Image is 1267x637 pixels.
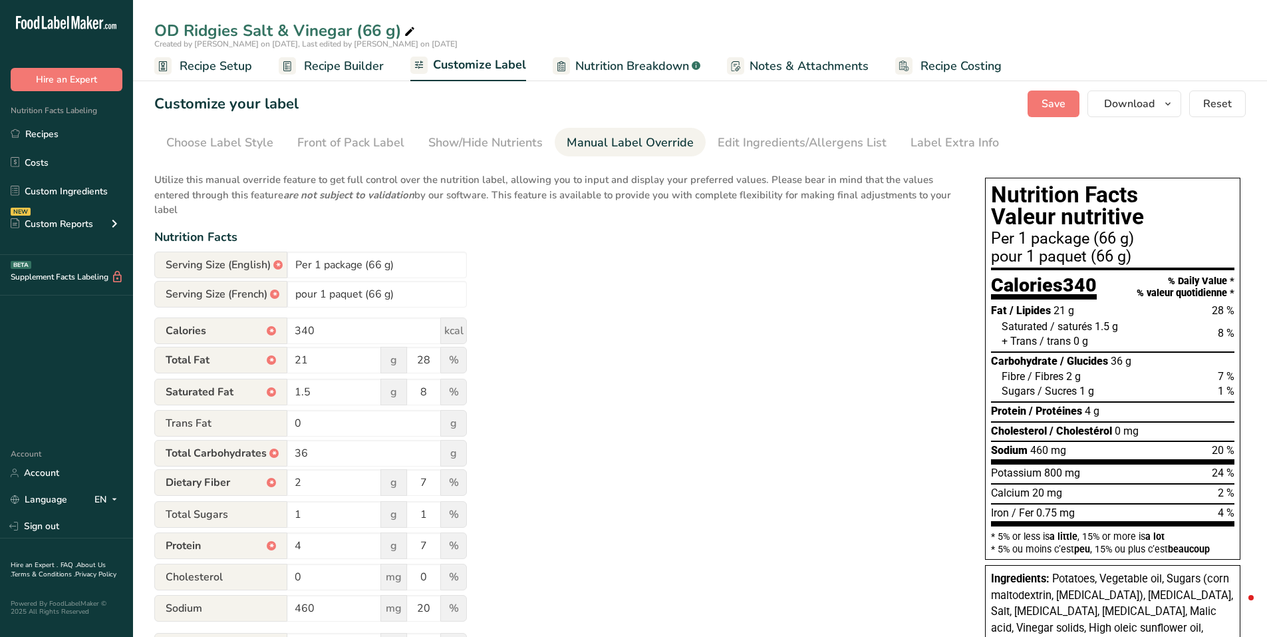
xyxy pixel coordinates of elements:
span: Calories [154,318,287,344]
span: 7 % [1218,370,1234,383]
span: Cholesterol [991,425,1047,437]
div: % Daily Value * % valeur quotidienne * [1137,276,1234,299]
span: kcal [440,318,467,344]
a: Customize Label [410,50,526,82]
span: Download [1104,96,1155,112]
span: g [380,347,407,373]
span: Sodium [154,595,287,622]
span: / Glucides [1060,355,1108,367]
span: Reset [1203,96,1232,112]
span: Serving Size (French) [154,281,287,308]
span: Created by [PERSON_NAME] on [DATE], Last edited by [PERSON_NAME] on [DATE] [154,39,458,49]
span: g [380,501,407,528]
span: beaucoup [1168,544,1210,554]
div: pour 1 paquet (66 g) [991,249,1234,265]
a: FAQ . [61,560,76,570]
span: 0 mg [1115,425,1139,437]
a: About Us . [11,560,106,579]
span: Save [1042,96,1065,112]
span: 28 % [1212,304,1234,317]
span: 1.5 g [1095,320,1118,333]
div: Nutrition Facts [154,228,958,246]
span: / Sucres [1038,385,1077,397]
span: Saturated [1002,320,1048,333]
b: are not subject to validation [283,188,414,202]
div: Manual Label Override [567,134,694,152]
span: Fat [991,304,1007,317]
p: Utilize this manual override feature to get full control over the nutrition label, allowing you t... [154,164,958,218]
span: / Fer [1012,507,1034,519]
span: Iron [991,507,1009,519]
span: 20 % [1212,444,1234,457]
section: * 5% or less is , 15% or more is [991,527,1234,554]
span: / Lipides [1010,304,1051,317]
h1: Customize your label [154,93,299,115]
span: 1 g [1079,385,1094,397]
span: + Trans [1002,335,1037,347]
div: Powered By FoodLabelMaker © 2025 All Rights Reserved [11,600,122,616]
span: Sodium [991,444,1028,457]
span: Calcium [991,487,1030,499]
span: Fibre [1002,370,1025,383]
div: Show/Hide Nutrients [428,134,543,152]
span: % [440,379,467,405]
span: % [440,564,467,590]
span: Carbohydrate [991,355,1057,367]
span: Recipe Builder [304,57,384,75]
span: Sugars [1002,385,1035,397]
button: Hire an Expert [11,68,122,91]
button: Download [1087,91,1181,117]
span: Protein [991,405,1026,417]
a: Language [11,488,67,511]
span: g [380,379,407,405]
span: Serving Size (English) [154,252,287,278]
span: 0 g [1073,335,1088,347]
span: % [440,501,467,528]
span: 2 % [1218,487,1234,499]
span: Total Fat [154,347,287,373]
a: Recipe Costing [895,51,1002,81]
span: g [380,469,407,496]
span: Recipe Costing [920,57,1002,75]
span: / Cholestérol [1050,425,1112,437]
span: Saturated Fat [154,379,287,405]
div: Edit Ingredients/Allergens List [718,134,887,152]
div: BETA [11,261,31,269]
span: g [440,440,467,467]
div: Calories [991,276,1097,300]
span: 460 mg [1030,444,1066,457]
span: 36 g [1111,355,1131,367]
span: Notes & Attachments [750,57,869,75]
span: 20 mg [1032,487,1062,499]
span: Recipe Setup [180,57,252,75]
span: 0.75 mg [1036,507,1075,519]
div: * 5% ou moins c’est , 15% ou plus c’est [991,544,1234,554]
a: Notes & Attachments [727,51,869,81]
span: Potassium [991,467,1042,479]
span: 21 g [1054,304,1074,317]
div: Label Extra Info [911,134,999,152]
span: / trans [1040,335,1071,347]
span: 8 % [1218,327,1234,339]
span: 2 g [1066,370,1081,383]
span: Dietary Fiber [154,469,287,496]
span: Trans Fat [154,410,287,437]
div: OD Ridgies Salt & Vinegar (66 g) [154,19,418,43]
span: 4 % [1218,507,1234,519]
span: Ingredients: [991,572,1050,585]
div: Custom Reports [11,217,93,231]
span: a little [1050,531,1077,542]
span: % [440,595,467,622]
span: mg [380,564,407,590]
span: Total Sugars [154,501,287,528]
iframe: Intercom live chat [1222,592,1254,624]
span: / saturés [1050,320,1092,333]
button: Reset [1189,91,1246,117]
span: 4 g [1085,405,1099,417]
div: Per 1 package (66 g) [991,231,1234,247]
a: Hire an Expert . [11,560,58,570]
div: EN [94,492,122,508]
span: % [440,347,467,373]
span: 24 % [1212,467,1234,479]
span: / Fibres [1028,370,1063,383]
